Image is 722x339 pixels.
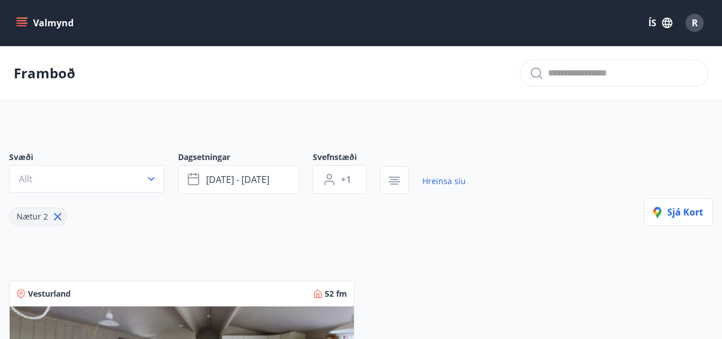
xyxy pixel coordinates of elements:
[341,173,351,186] span: +1
[14,13,78,33] button: menu
[692,17,698,29] span: R
[654,206,703,218] span: Sjá kort
[178,165,299,194] button: [DATE] - [DATE]
[17,211,48,222] span: Nætur 2
[422,169,466,194] a: Hreinsa síu
[9,151,178,165] span: Svæði
[206,173,269,186] span: [DATE] - [DATE]
[9,165,164,193] button: Allt
[313,165,366,194] button: +1
[28,288,71,300] span: Vesturland
[325,288,347,300] span: 52 fm
[642,13,679,33] button: ÍS
[681,9,708,37] button: R
[14,63,75,83] p: Framboð
[19,173,33,185] span: Allt
[313,151,380,165] span: Svefnstæði
[9,208,67,226] div: Nætur 2
[644,198,713,226] button: Sjá kort
[178,151,313,165] span: Dagsetningar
